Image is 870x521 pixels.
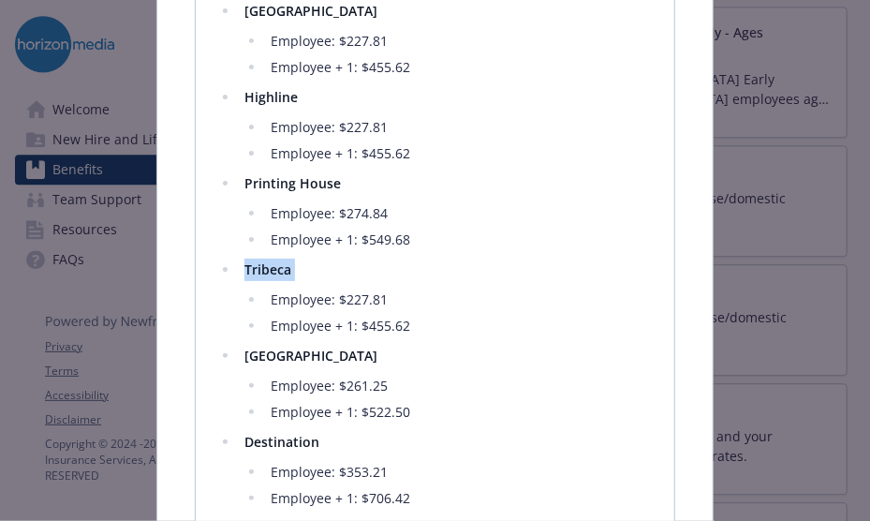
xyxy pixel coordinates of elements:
[265,229,652,251] li: Employee + 1: $549.68
[244,260,291,278] strong: Tribeca
[265,142,652,165] li: Employee + 1: $455.62
[244,347,377,365] strong: [GEOGRAPHIC_DATA]
[265,315,652,337] li: Employee + 1: $455.62
[244,433,319,451] strong: Destination
[265,487,652,510] li: Employee + 1: $706.42
[265,202,652,225] li: Employee: $274.84
[265,116,652,139] li: Employee: $227.81
[265,56,652,79] li: Employee + 1: $455.62
[265,30,652,52] li: Employee: $227.81
[244,174,341,192] strong: Printing House
[244,88,298,106] strong: Highline
[265,461,652,484] li: Employee: $353.21
[265,289,652,311] li: Employee: $227.81
[265,401,652,424] li: Employee + 1: $522.50
[265,375,652,397] li: Employee: $261.25
[244,2,377,20] strong: [GEOGRAPHIC_DATA]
